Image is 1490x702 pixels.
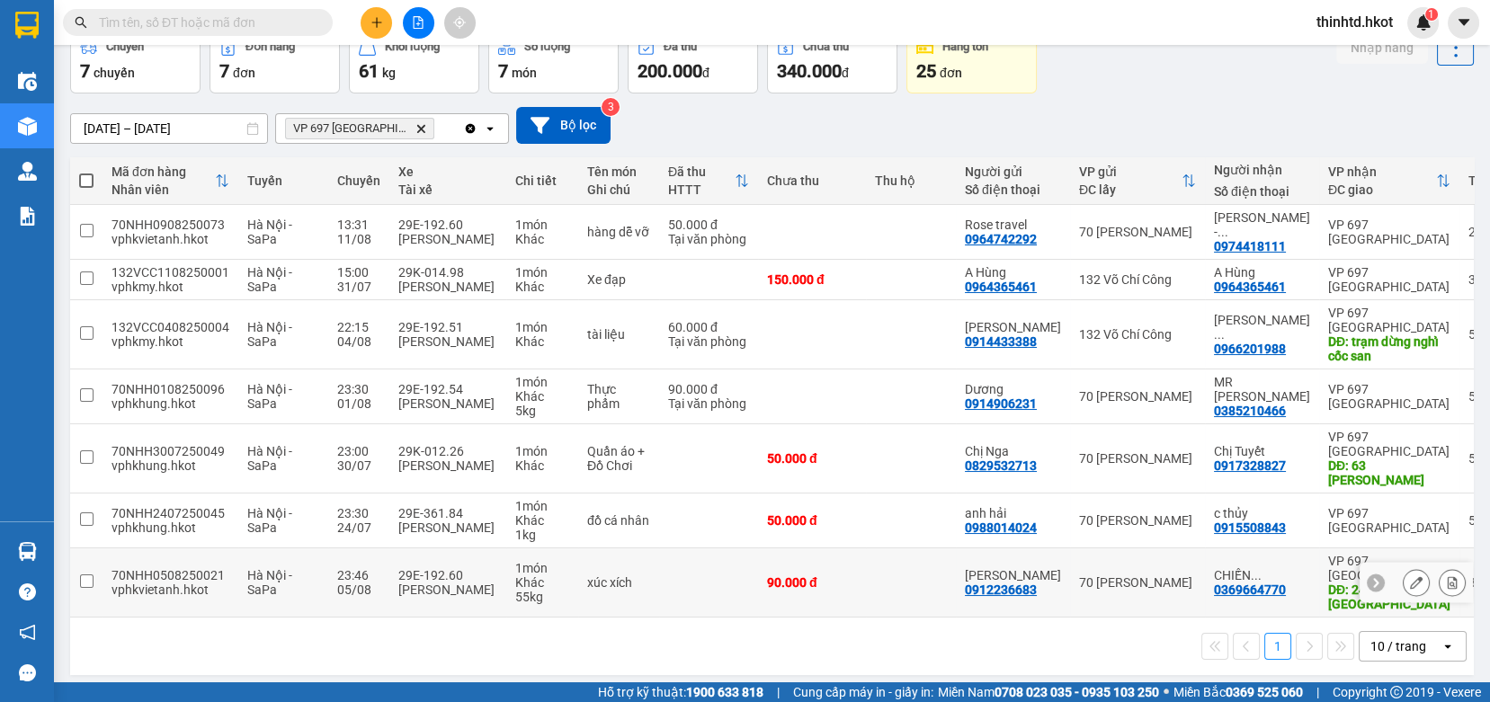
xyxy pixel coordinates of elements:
div: 50.000 đ [668,218,749,232]
div: 70NHH0508250021 [112,568,229,582]
div: 50.000 đ [767,451,857,466]
div: Mã đơn hàng [112,164,215,179]
div: Nhân viên [112,182,215,197]
div: [PERSON_NAME] [398,280,497,294]
span: ... [1218,225,1228,239]
span: 61 [359,60,379,82]
div: 0915508843 [1214,520,1286,535]
div: hàng dễ vỡ [587,225,650,239]
span: 340.000 [777,60,842,82]
div: 0829532713 [965,458,1037,473]
div: Chưa thu [803,40,849,53]
button: aim [444,7,476,39]
div: 23:46 [337,568,380,582]
div: 0988014024 [965,520,1037,535]
div: Tại văn phòng [668,396,749,411]
span: Hà Nội - SaPa [247,444,292,473]
div: 132VCC1108250001 [112,265,229,280]
div: đồ cá nhân [587,513,650,528]
div: 70 [PERSON_NAME] [1079,513,1196,528]
span: Hà Nội - SaPa [247,320,292,349]
div: Ghi chú [587,182,650,197]
div: 0912236683 [965,582,1037,597]
img: warehouse-icon [18,117,37,136]
div: 22:15 [337,320,380,334]
span: ⚪️ [1164,689,1169,696]
div: 132 Võ Chí Công [1079,327,1196,342]
input: Selected VP 697 Điện Biên Phủ. [438,120,440,138]
span: ... [1251,568,1262,582]
span: Hà Nội - SaPa [247,568,292,597]
button: Số lượng7món [488,29,619,93]
span: notification [19,624,36,641]
div: Tại văn phòng [668,334,749,349]
div: 1 món [515,375,569,389]
div: Đã thu [664,40,697,53]
div: 0964742292 [965,232,1037,246]
div: Hàng tồn [942,40,988,53]
input: Select a date range. [71,114,267,143]
span: question-circle [19,583,36,600]
strong: 1900 633 818 [686,685,763,699]
img: warehouse-icon [18,72,37,91]
div: Chị Tuyết [1214,444,1310,458]
div: 04/08 [337,334,380,349]
div: vphkvietanh.hkot [112,582,229,597]
img: warehouse-icon [18,542,37,561]
div: 23:30 [337,382,380,396]
div: [PERSON_NAME] [398,396,497,411]
div: Dương [965,382,1061,396]
div: VP 697 [GEOGRAPHIC_DATA] [1328,430,1450,458]
div: 70NHH0108250096 [112,382,229,396]
div: Thực phẩm [587,382,650,411]
div: Rose travel [965,218,1061,232]
span: 7 [498,60,508,82]
div: [PERSON_NAME] [398,520,497,535]
span: | [777,682,780,702]
div: 70 [PERSON_NAME] [1079,225,1196,239]
div: [PERSON_NAME] [398,458,497,473]
button: Chưa thu340.000đ [767,29,897,93]
div: Thu hộ [875,173,947,188]
div: Khác [515,513,569,528]
div: vphkvietanh.hkot [112,232,229,246]
button: Đơn hàng7đơn [210,29,340,93]
div: 30/07 [337,458,380,473]
span: 25 [916,60,936,82]
div: VP 697 [GEOGRAPHIC_DATA] [1328,554,1450,582]
span: 7 [80,60,90,82]
div: 60.000 đ [668,320,749,334]
sup: 1 [1425,8,1438,21]
div: Tên món [587,164,650,179]
div: 0369664770 [1214,582,1286,597]
div: 05/08 [337,582,380,597]
span: search [75,16,87,29]
div: 23:30 [337,506,380,520]
div: 1 món [515,265,569,280]
div: 1 món [515,561,569,575]
span: Miền Bắc [1173,682,1303,702]
div: VP 697 [GEOGRAPHIC_DATA] [1328,306,1450,334]
div: 29E-192.54 [398,382,497,396]
span: Hà Nội - SaPa [247,265,292,294]
div: Khác [515,232,569,246]
div: 1 món [515,218,569,232]
div: [PERSON_NAME] [398,334,497,349]
div: Khác [515,458,569,473]
div: Số điện thoại [965,182,1061,197]
button: Đã thu200.000đ [628,29,758,93]
div: Chi tiết [515,173,569,188]
span: ... [1214,327,1225,342]
div: Chuyến [337,173,380,188]
div: DĐ: 63 Phan Đình Phùng [1328,458,1450,487]
div: VP 697 [GEOGRAPHIC_DATA] [1328,506,1450,535]
div: 90.000 đ [767,575,857,590]
span: plus [370,16,383,29]
div: 70NHH0908250073 [112,218,229,232]
div: VP 697 [GEOGRAPHIC_DATA] [1328,382,1450,411]
div: A Hùng [1214,265,1310,280]
div: 90.000 đ [668,382,749,396]
span: 1 [1428,8,1434,21]
div: Xe [398,164,497,179]
div: 55 kg [515,590,569,604]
